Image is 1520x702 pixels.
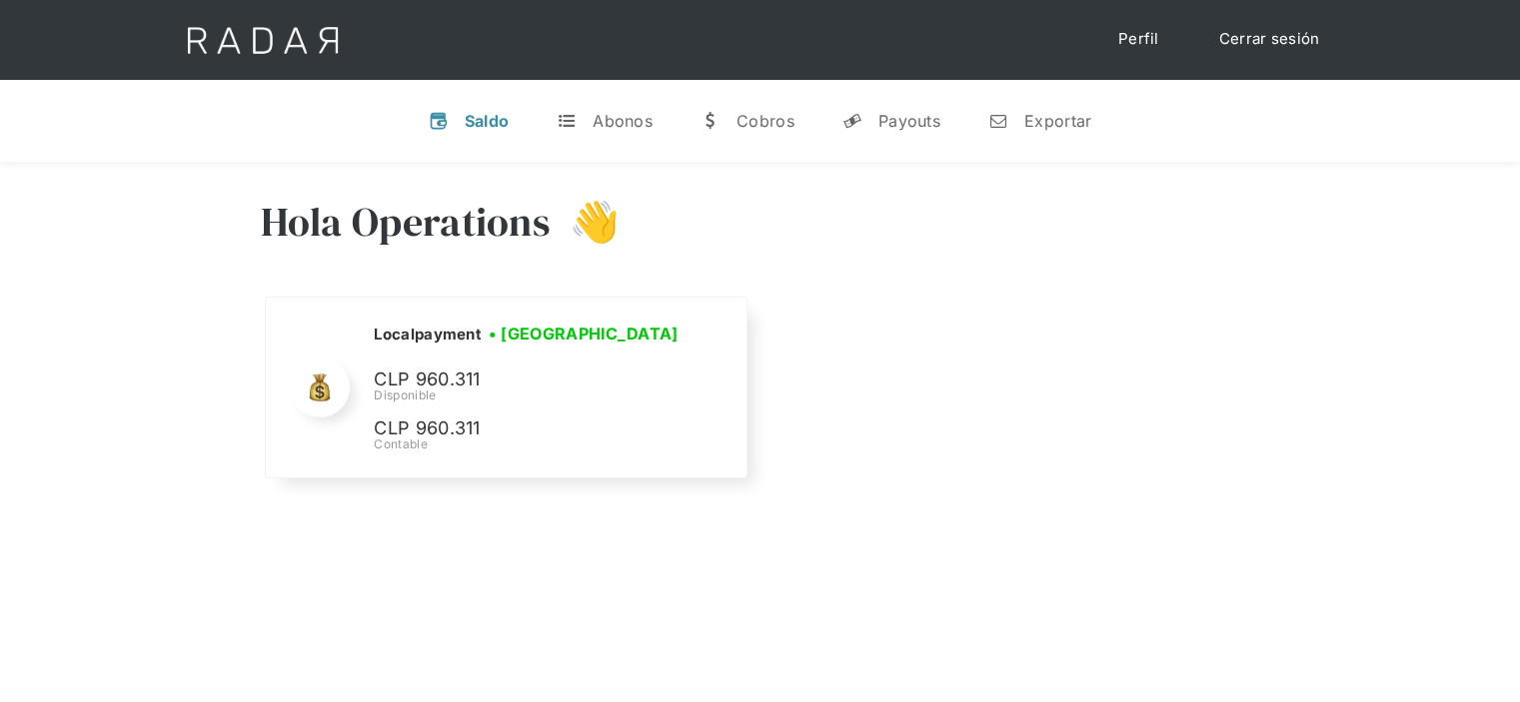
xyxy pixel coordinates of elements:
[374,325,482,345] h2: Localpayment
[489,322,679,346] h3: • [GEOGRAPHIC_DATA]
[374,435,685,453] div: Contable
[465,111,510,131] div: Saldo
[842,111,862,131] div: y
[557,111,577,131] div: t
[550,197,620,247] h3: 👋
[374,365,674,394] p: CLP 960.311
[878,111,940,131] div: Payouts
[593,111,653,131] div: Abonos
[429,111,449,131] div: v
[374,386,685,404] div: Disponible
[701,111,721,131] div: w
[374,414,674,443] p: CLP 960.311
[1199,20,1340,59] a: Cerrar sesión
[261,197,551,247] h3: Hola Operations
[988,111,1008,131] div: n
[1098,20,1179,59] a: Perfil
[737,111,794,131] div: Cobros
[1024,111,1091,131] div: Exportar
